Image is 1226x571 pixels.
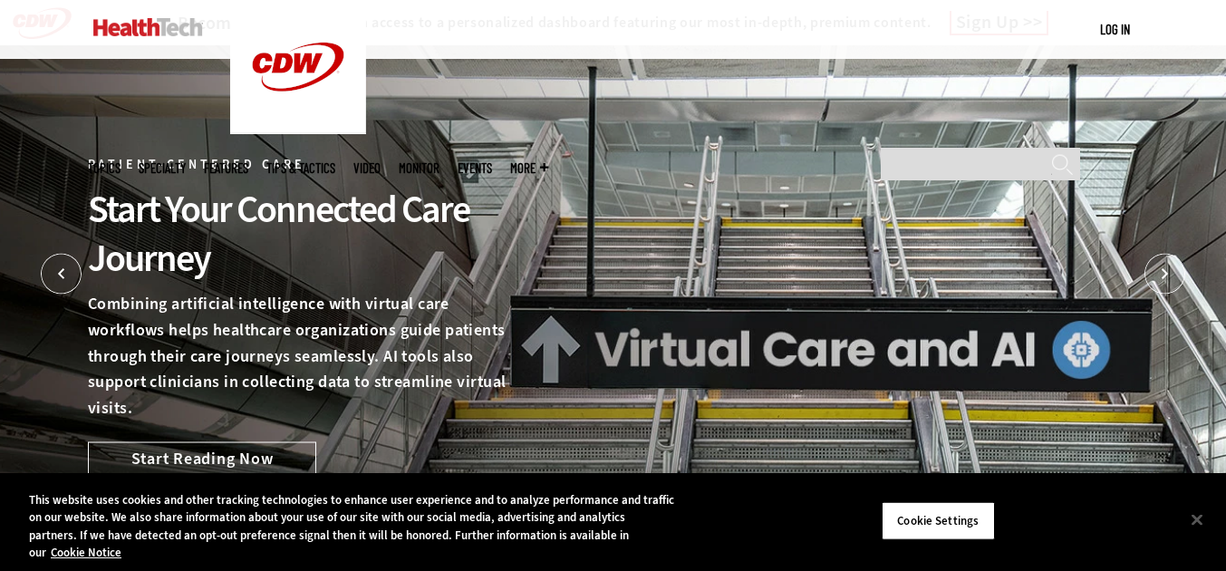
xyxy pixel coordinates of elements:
div: This website uses cookies and other tracking technologies to enhance user experience and to analy... [29,491,674,562]
div: User menu [1100,20,1130,39]
p: Combining artificial intelligence with virtual care workflows helps healthcare organizations guid... [88,291,508,421]
button: Close [1177,499,1217,539]
a: Features [204,161,248,175]
a: MonITor [399,161,439,175]
button: Next [1144,254,1185,295]
span: Specialty [139,161,186,175]
span: More [510,161,548,175]
span: Topics [88,161,121,175]
a: Events [458,161,492,175]
a: More information about your privacy [51,545,121,560]
button: Prev [41,254,82,295]
a: Start Reading Now [88,441,316,474]
a: Tips & Tactics [266,161,335,175]
img: Home [93,18,203,36]
button: Cookie Settings [882,502,995,540]
a: Log in [1100,21,1130,37]
a: Video [353,161,381,175]
div: Start Your Connected Care Journey [88,185,508,283]
a: CDW [230,120,366,139]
